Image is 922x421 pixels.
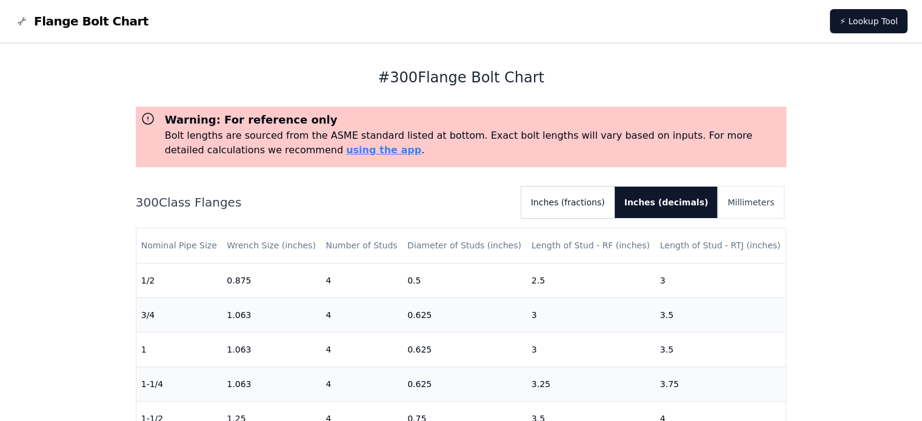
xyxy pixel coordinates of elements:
a: using the app [346,144,421,156]
td: 0.5 [403,263,527,297]
a: Flange Bolt Chart LogoFlange Bolt Chart [15,13,149,30]
td: 3.5 [655,297,786,332]
td: 0.875 [222,263,321,297]
td: 1 [136,332,222,366]
td: 0.625 [403,332,527,366]
td: 1.063 [222,332,321,366]
td: 4 [321,263,403,297]
td: 4 [321,332,403,366]
td: 4 [321,366,403,401]
td: 3.25 [527,366,655,401]
h3: Warning: For reference only [165,111,782,128]
td: 1-1/4 [136,366,222,401]
button: Millimeters [718,187,784,218]
th: Diameter of Studs (inches) [403,228,527,263]
button: Inches (decimals) [615,187,718,218]
th: Number of Studs [321,228,403,263]
td: 1.063 [222,366,321,401]
td: 3 [527,297,655,332]
a: ⚡ Lookup Tool [830,9,907,33]
td: 3/4 [136,297,222,332]
td: 0.625 [403,297,527,332]
th: Wrench Size (inches) [222,228,321,263]
td: 4 [321,297,403,332]
td: 0.625 [403,366,527,401]
td: 1/2 [136,263,222,297]
td: 3.75 [655,366,786,401]
td: 3 [655,263,786,297]
p: Bolt lengths are sourced from the ASME standard listed at bottom. Exact bolt lengths will vary ba... [165,128,782,157]
td: 2.5 [527,263,655,297]
h1: # 300 Flange Bolt Chart [136,68,787,87]
th: Nominal Pipe Size [136,228,222,263]
span: Flange Bolt Chart [34,13,149,30]
td: 3 [527,332,655,366]
button: Inches (fractions) [521,187,615,218]
td: 3.5 [655,332,786,366]
th: Length of Stud - RTJ (inches) [655,228,786,263]
th: Length of Stud - RF (inches) [527,228,655,263]
td: 1.063 [222,297,321,332]
img: Flange Bolt Chart Logo [15,14,29,28]
h2: 300 Class Flanges [136,194,512,211]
